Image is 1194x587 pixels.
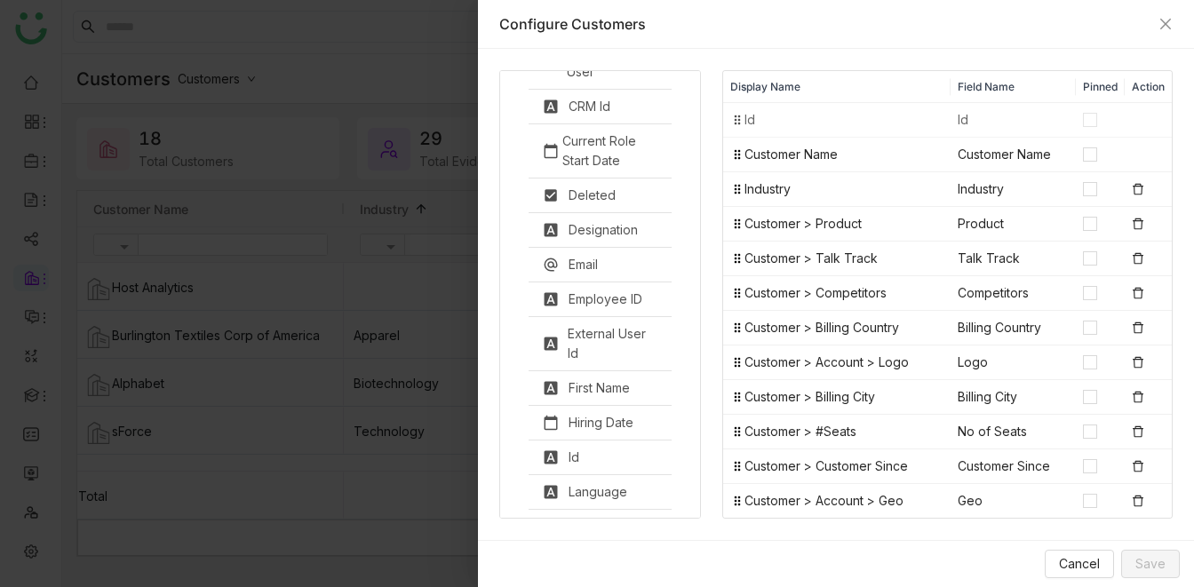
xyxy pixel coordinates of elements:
img: drag_indicator.svg [730,459,744,473]
span: Configure Customers [499,15,646,33]
td: Customer Name [951,138,1076,172]
img: drag_indicator.svg [730,494,744,508]
td: Product [951,207,1076,242]
div: First Name [569,378,630,398]
td: Competitors [951,276,1076,311]
td: Talk Track [951,242,1076,276]
div: Customer > Talk Track [744,249,878,268]
img: drag_indicator.svg [730,355,744,369]
div: Last Accessed At [566,517,657,556]
div: CRM Id [569,97,610,116]
span: Cancel [1059,554,1100,574]
div: Customer > Billing Country [744,318,899,337]
i: check_box [543,187,564,203]
img: drag_indicator.svg [730,251,744,266]
i: font_download [543,99,564,115]
td: No of Seats [951,415,1076,449]
td: Billing Country [951,311,1076,345]
img: drag_indicator.svg [730,147,744,162]
button: Cancel [1045,550,1114,578]
img: drag_indicator.svg [730,217,744,231]
div: Customer > Customer Since [744,456,908,476]
th: Action [1125,71,1172,103]
i: font_download [543,291,564,307]
i: font_download [543,484,564,500]
div: Id [569,448,579,467]
i: font_download [543,336,563,352]
td: Id [951,103,1076,138]
div: Customer > Product [744,214,862,234]
th: Field Name [951,71,1076,103]
div: Employee ID [569,290,642,309]
div: Customer > #Seats [744,422,856,441]
img: drag_indicator.svg [730,390,744,404]
div: Customer Name [744,145,838,164]
button: Save [1121,550,1180,578]
td: Logo [951,345,1076,380]
td: Customer Since [951,449,1076,484]
i: alternate_email [543,257,564,273]
img: drag_indicator.svg [730,424,744,439]
div: Current Role Start Date [562,131,658,171]
th: Display Name [723,71,951,103]
button: Close [1158,17,1173,31]
th: Pinned [1076,71,1125,103]
td: Industry [951,172,1076,207]
i: font_download [543,380,564,396]
i: font_download [543,222,564,238]
i: calendar_today [543,143,558,159]
div: Customer > Account > Logo [744,353,909,372]
div: Industry [744,179,791,199]
img: drag_indicator.svg [730,321,744,335]
img: drag_indicator.svg [730,113,744,127]
div: Designation [569,220,638,240]
div: Customer > Billing City [744,387,875,407]
td: Geo [951,484,1076,519]
div: Customer > Competitors [744,283,887,303]
div: Language [569,482,627,502]
img: drag_indicator.svg [730,286,744,300]
div: External User Id [568,324,657,363]
div: Deleted [569,186,616,205]
div: Email [569,255,598,274]
i: font_download [543,449,564,465]
div: Id [744,110,755,130]
img: drag_indicator.svg [730,182,744,196]
div: Customer > Account > Geo [744,491,903,511]
td: Billing City [951,380,1076,415]
div: Hiring Date [569,413,633,432]
i: calendar_today [543,415,564,431]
